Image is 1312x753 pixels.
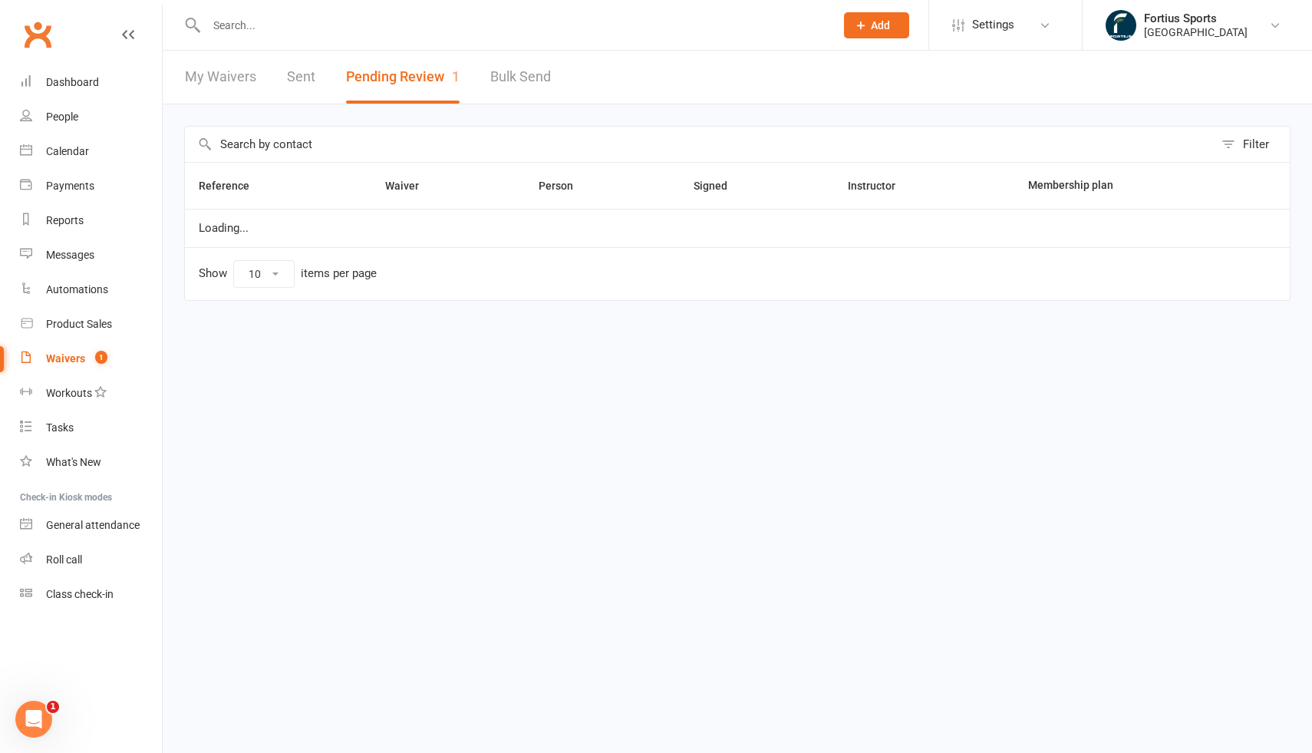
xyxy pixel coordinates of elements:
[1144,25,1248,39] div: [GEOGRAPHIC_DATA]
[871,19,890,31] span: Add
[46,76,99,88] div: Dashboard
[848,180,912,192] span: Instructor
[1014,163,1235,209] th: Membership plan
[199,180,266,192] span: Reference
[46,318,112,330] div: Product Sales
[1144,12,1248,25] div: Fortius Sports
[694,180,744,192] span: Signed
[46,111,78,123] div: People
[385,180,436,192] span: Waiver
[20,100,162,134] a: People
[20,411,162,445] a: Tasks
[20,272,162,307] a: Automations
[20,445,162,480] a: What's New
[199,260,377,288] div: Show
[46,283,108,296] div: Automations
[20,508,162,543] a: General attendance kiosk mode
[46,180,94,192] div: Payments
[20,169,162,203] a: Payments
[47,701,59,713] span: 1
[1214,127,1290,162] button: Filter
[539,180,590,192] span: Person
[20,238,162,272] a: Messages
[452,68,460,84] span: 1
[287,51,315,104] a: Sent
[20,307,162,342] a: Product Sales
[1106,10,1136,41] img: thumb_image1743802567.png
[346,51,460,104] button: Pending Review1
[972,8,1014,42] span: Settings
[848,177,912,195] button: Instructor
[185,51,256,104] a: My Waivers
[20,577,162,612] a: Class kiosk mode
[694,177,744,195] button: Signed
[20,134,162,169] a: Calendar
[95,351,107,364] span: 1
[46,249,94,261] div: Messages
[15,701,52,738] iframe: Intercom live chat
[46,387,92,399] div: Workouts
[46,456,101,468] div: What's New
[46,421,74,434] div: Tasks
[185,127,1214,162] input: Search by contact
[1243,135,1269,154] div: Filter
[46,519,140,531] div: General attendance
[20,376,162,411] a: Workouts
[46,352,85,365] div: Waivers
[20,65,162,100] a: Dashboard
[20,203,162,238] a: Reports
[844,12,909,38] button: Add
[490,51,551,104] a: Bulk Send
[185,209,1290,247] td: Loading...
[46,588,114,600] div: Class check-in
[18,15,57,54] a: Clubworx
[46,145,89,157] div: Calendar
[385,177,436,195] button: Waiver
[301,267,377,280] div: items per page
[202,15,824,36] input: Search...
[46,553,82,566] div: Roll call
[199,177,266,195] button: Reference
[20,342,162,376] a: Waivers 1
[539,177,590,195] button: Person
[46,214,84,226] div: Reports
[20,543,162,577] a: Roll call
